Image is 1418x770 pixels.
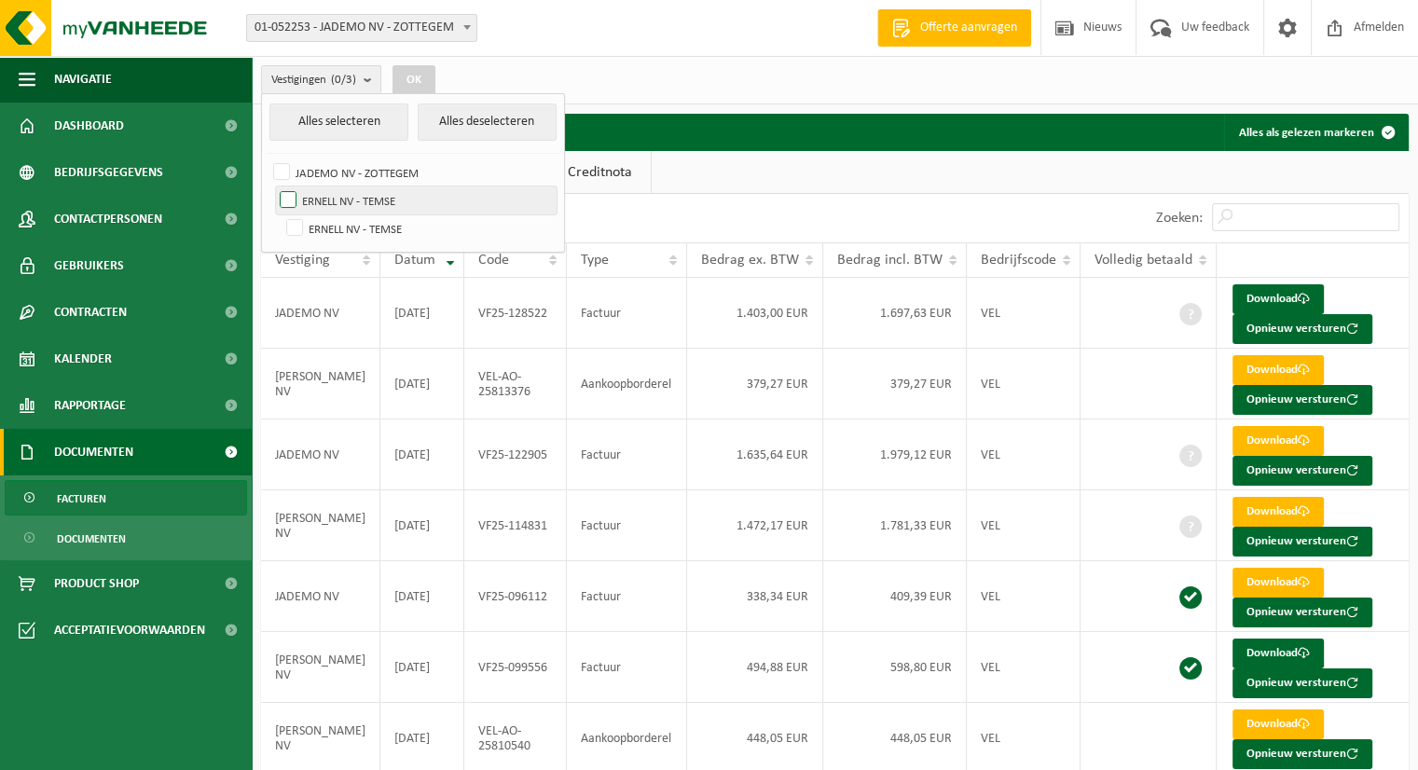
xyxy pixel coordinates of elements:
[54,336,112,382] span: Kalender
[1232,385,1372,415] button: Opnieuw versturen
[271,66,356,94] span: Vestigingen
[967,561,1081,632] td: VEL
[1232,598,1372,627] button: Opnieuw versturen
[5,480,247,516] a: Facturen
[275,253,330,268] span: Vestiging
[687,490,823,561] td: 1.472,17 EUR
[687,561,823,632] td: 338,34 EUR
[701,253,799,268] span: Bedrag ex. BTW
[54,149,163,196] span: Bedrijfsgegevens
[247,15,476,41] span: 01-052253 - JADEMO NV - ZOTTEGEM
[567,349,687,419] td: Aankoopborderel
[380,490,464,561] td: [DATE]
[687,419,823,490] td: 1.635,64 EUR
[1232,639,1324,668] a: Download
[1232,355,1324,385] a: Download
[823,561,967,632] td: 409,39 EUR
[823,278,967,349] td: 1.697,63 EUR
[418,103,557,141] button: Alles deselecteren
[823,349,967,419] td: 379,27 EUR
[54,242,124,289] span: Gebruikers
[464,278,567,349] td: VF25-128522
[877,9,1031,47] a: Offerte aanvragen
[967,632,1081,703] td: VEL
[464,349,567,419] td: VEL-AO-25813376
[380,349,464,419] td: [DATE]
[380,632,464,703] td: [DATE]
[54,289,127,336] span: Contracten
[54,429,133,475] span: Documenten
[967,278,1081,349] td: VEL
[276,186,557,214] label: ERNELL NV - TEMSE
[464,561,567,632] td: VF25-096112
[823,490,967,561] td: 1.781,33 EUR
[57,481,106,516] span: Facturen
[567,632,687,703] td: Factuur
[54,196,162,242] span: Contactpersonen
[269,103,408,141] button: Alles selecteren
[1232,284,1324,314] a: Download
[54,382,126,429] span: Rapportage
[823,419,967,490] td: 1.979,12 EUR
[57,521,126,557] span: Documenten
[1232,527,1372,557] button: Opnieuw versturen
[1156,211,1203,226] label: Zoeken:
[261,278,380,349] td: JADEMO NV
[478,253,509,268] span: Code
[1232,456,1372,486] button: Opnieuw versturen
[261,561,380,632] td: JADEMO NV
[392,65,435,95] button: OK
[567,490,687,561] td: Factuur
[823,632,967,703] td: 598,80 EUR
[687,278,823,349] td: 1.403,00 EUR
[549,151,651,194] a: Creditnota
[1232,709,1324,739] a: Download
[967,349,1081,419] td: VEL
[967,490,1081,561] td: VEL
[687,349,823,419] td: 379,27 EUR
[246,14,477,42] span: 01-052253 - JADEMO NV - ZOTTEGEM
[916,19,1022,37] span: Offerte aanvragen
[567,278,687,349] td: Factuur
[687,632,823,703] td: 494,88 EUR
[967,419,1081,490] td: VEL
[54,560,139,607] span: Product Shop
[981,253,1056,268] span: Bedrijfscode
[567,561,687,632] td: Factuur
[269,158,557,186] label: JADEMO NV - ZOTTEGEM
[581,253,609,268] span: Type
[464,632,567,703] td: VF25-099556
[5,520,247,556] a: Documenten
[380,419,464,490] td: [DATE]
[54,56,112,103] span: Navigatie
[1224,114,1407,151] button: Alles als gelezen markeren
[464,490,567,561] td: VF25-114831
[1094,253,1192,268] span: Volledig betaald
[261,632,380,703] td: [PERSON_NAME] NV
[261,419,380,490] td: JADEMO NV
[1232,568,1324,598] a: Download
[1232,314,1372,344] button: Opnieuw versturen
[1232,739,1372,769] button: Opnieuw versturen
[1232,668,1372,698] button: Opnieuw versturen
[394,253,435,268] span: Datum
[1232,426,1324,456] a: Download
[1232,497,1324,527] a: Download
[261,349,380,419] td: [PERSON_NAME] NV
[331,74,356,86] count: (0/3)
[464,419,567,490] td: VF25-122905
[54,607,205,653] span: Acceptatievoorwaarden
[54,103,124,149] span: Dashboard
[567,419,687,490] td: Factuur
[282,214,557,242] label: ERNELL NV - TEMSE
[380,561,464,632] td: [DATE]
[380,278,464,349] td: [DATE]
[837,253,943,268] span: Bedrag incl. BTW
[261,65,381,93] button: Vestigingen(0/3)
[261,490,380,561] td: [PERSON_NAME] NV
